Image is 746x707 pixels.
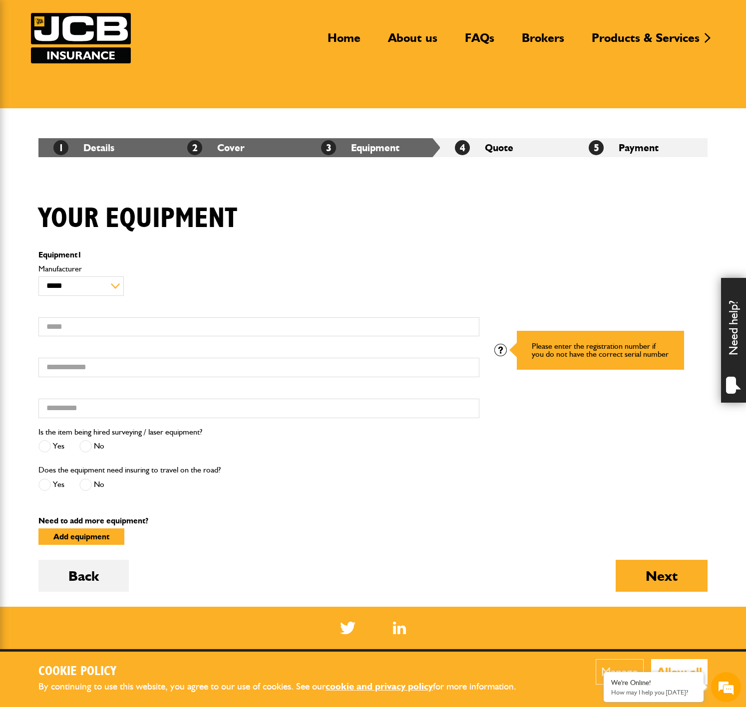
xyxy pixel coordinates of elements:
[13,151,182,173] input: Enter your phone number
[77,250,82,259] span: 1
[596,659,644,685] button: Manage
[38,679,533,695] p: By continuing to use this website, you agree to our use of cookies. See our for more information.
[38,560,129,592] button: Back
[320,30,368,53] a: Home
[79,440,104,453] label: No
[136,307,181,321] em: Start Chat
[13,92,182,114] input: Enter your last name
[38,528,124,545] button: Add equipment
[53,142,114,154] a: 1Details
[38,428,202,436] label: Is the item being hired surveying / laser equipment?
[79,478,104,491] label: No
[38,517,708,525] p: Need to add more equipment?
[31,13,131,63] a: JCB Insurance Services
[38,440,64,453] label: Yes
[38,664,533,680] h2: Cookie Policy
[31,13,131,63] img: JCB Insurance Services logo
[457,30,502,53] a: FAQs
[38,251,479,259] p: Equipment
[38,466,221,474] label: Does the equipment need insuring to travel on the road?
[380,30,445,53] a: About us
[651,659,708,685] button: Allow all
[532,342,669,358] p: Please enter the registration number if you do not have the correct serial number
[17,55,42,69] img: d_20077148190_company_1631870298795_20077148190
[187,140,202,155] span: 2
[306,138,440,157] li: Equipment
[611,689,696,696] p: How may I help you today?
[393,622,406,634] img: Linked In
[321,140,336,155] span: 3
[38,202,237,236] h1: Your equipment
[38,265,479,273] label: Manufacturer
[616,560,708,592] button: Next
[164,5,188,29] div: Minimize live chat window
[584,30,707,53] a: Products & Services
[13,122,182,144] input: Enter your email address
[393,622,406,634] a: LinkedIn
[340,622,356,634] img: Twitter
[611,679,696,687] div: We're Online!
[13,181,182,299] textarea: Type your message and hit 'Enter'
[326,681,433,692] a: cookie and privacy policy
[514,30,572,53] a: Brokers
[574,138,708,157] li: Payment
[187,142,245,154] a: 2Cover
[440,138,574,157] li: Quote
[52,56,168,69] div: Chat with us now
[455,140,470,155] span: 4
[721,278,746,403] div: Need help?
[53,140,68,155] span: 1
[589,140,604,155] span: 5
[38,478,64,491] label: Yes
